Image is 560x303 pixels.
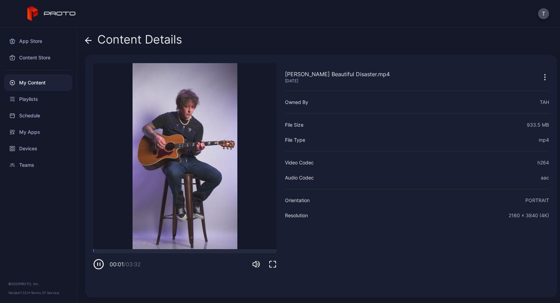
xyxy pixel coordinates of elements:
[538,8,549,19] button: T
[285,174,314,182] div: Audio Codec
[540,98,549,106] div: TAH
[537,159,549,167] div: h264
[541,174,549,182] div: aac
[285,211,308,220] div: Resolution
[93,63,277,249] video: Sorry, your browser doesn‘t support embedded videos
[4,157,72,173] a: Teams
[285,136,305,144] div: File Type
[4,91,72,107] a: Playlists
[527,121,549,129] div: 933.5 MB
[110,260,141,268] div: 00:01
[4,124,72,140] a: My Apps
[4,107,72,124] a: Schedule
[509,211,549,220] div: 2160 x 3840 (4K)
[285,78,390,84] div: [DATE]
[285,121,303,129] div: File Size
[525,196,549,205] div: PORTRAIT
[285,159,314,167] div: Video Codec
[4,33,72,49] a: App Store
[4,49,72,66] a: Content Store
[285,98,308,106] div: Owned By
[285,70,390,78] div: [PERSON_NAME] Beautiful Disaster.mp4
[8,291,31,295] span: Version 1.13.1 •
[539,136,549,144] div: mp4
[31,291,59,295] a: Terms Of Service
[4,74,72,91] a: My Content
[85,33,182,49] div: Content Details
[8,281,68,287] div: © 2025 PROTO, Inc.
[4,140,72,157] a: Devices
[285,196,310,205] div: Orientation
[124,261,141,268] span: / 03:32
